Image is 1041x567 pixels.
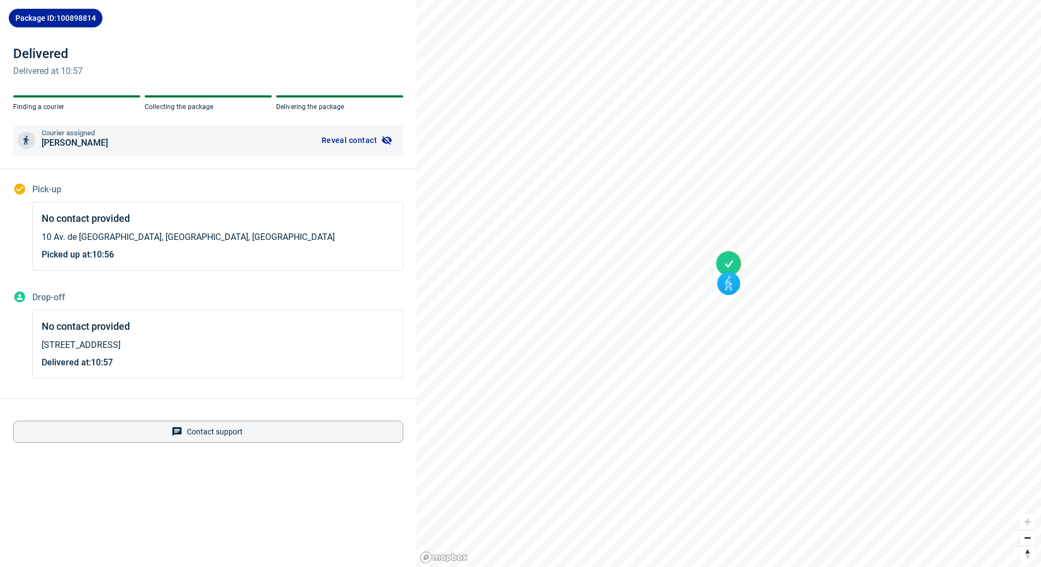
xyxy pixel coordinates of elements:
[42,249,90,260] span: Picked up at
[13,45,83,62] div: Delivered
[276,102,403,112] p: Delivering the package
[187,427,243,436] span: Contact support
[32,184,61,194] span: Pick-up
[42,231,394,244] span: 10 Av. de [GEOGRAPHIC_DATA], [GEOGRAPHIC_DATA], [GEOGRAPHIC_DATA]
[322,136,377,144] span: Reveal contact
[1020,530,1036,546] button: Zoom out
[32,292,65,302] span: Drop-off
[42,213,130,224] span: No contact provided
[42,320,130,332] span: No contact provided
[145,102,272,112] p: Collecting the package
[18,131,35,149] span: walk
[1020,546,1036,562] button: Reset bearing to north
[1020,514,1036,530] button: Zoom in
[92,249,114,260] span: 10:56
[42,357,89,368] span: Delivered at
[717,272,740,295] img: svg+xml;base64,PD94bWwgdmVyc2lvbj0iMS4wIiBlbmNvZGluZz0iVVRGLTgiIHN0YW5kYWxvbmU9Im5vIj8+Cjxzdmcgd2...
[42,129,108,136] span: Courier assigned
[15,13,96,24] span: Package ID: 100898814
[91,357,113,368] span: 10:57
[13,65,83,78] p: Delivered at 10:57
[42,339,394,352] span: [STREET_ADDRESS]
[42,248,394,261] span: :
[714,250,743,318] img: svg+xml;base64,PHN2ZyB3aWR0aD0iNTIiIGhlaWdodD0iMTI0IiB2aWV3Qm94PSIwIDAgNTIgMTI0IiBmaWxsPSJub25lIi...
[42,136,108,150] span: [PERSON_NAME]
[13,102,140,112] p: Finding a courier
[42,356,394,369] span: :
